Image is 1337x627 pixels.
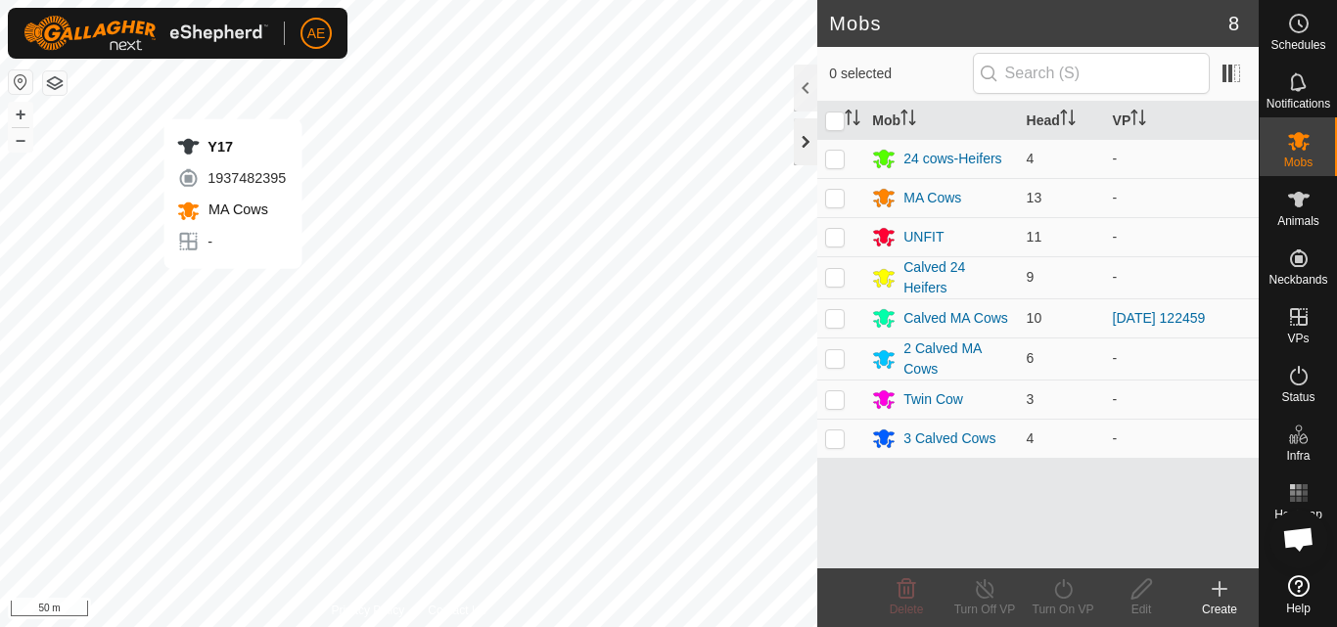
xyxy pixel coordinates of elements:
span: Notifications [1267,98,1330,110]
span: Schedules [1270,39,1325,51]
span: Animals [1277,215,1319,227]
span: AE [307,23,326,44]
a: Privacy Policy [332,602,405,619]
span: 11 [1027,229,1042,245]
span: Infra [1286,450,1310,462]
div: 24 cows-Heifers [903,149,1001,169]
div: Turn Off VP [945,601,1024,618]
p-sorticon: Activate to sort [1130,112,1146,128]
h2: Mobs [829,12,1228,35]
td: - [1105,217,1259,256]
td: - [1105,178,1259,217]
th: Mob [864,102,1018,140]
div: Calved MA Cows [903,308,1008,329]
div: 2 Calved MA Cows [903,338,1010,380]
span: 4 [1027,151,1035,166]
div: 1937482395 [176,166,286,190]
button: Reset Map [9,70,32,94]
p-sorticon: Activate to sort [1060,112,1076,128]
div: Twin Cow [903,389,963,410]
span: Help [1286,603,1311,614]
p-sorticon: Activate to sort [900,112,916,128]
span: 9 [1027,269,1035,285]
td: - [1105,337,1259,380]
td: - [1105,256,1259,298]
span: Neckbands [1268,274,1327,286]
span: VPs [1287,333,1309,344]
button: + [9,103,32,126]
div: Y17 [176,135,286,158]
span: 4 [1027,430,1035,446]
div: Calved 24 Heifers [903,257,1010,298]
div: UNFIT [903,227,944,247]
p-sorticon: Activate to sort [845,112,860,128]
th: Head [1019,102,1105,140]
td: - [1105,139,1259,178]
span: 6 [1027,350,1035,366]
div: 3 Calved Cows [903,428,995,449]
span: 10 [1027,310,1042,326]
span: Status [1281,391,1314,403]
div: Edit [1102,601,1180,618]
div: Open chat [1269,510,1328,568]
span: 0 selected [829,64,972,84]
span: MA Cows [204,202,268,217]
span: 8 [1228,9,1239,38]
span: 3 [1027,391,1035,407]
td: - [1105,419,1259,458]
button: – [9,128,32,152]
a: Help [1260,567,1337,622]
td: - [1105,380,1259,419]
input: Search (S) [973,53,1210,94]
a: [DATE] 122459 [1113,310,1206,326]
span: Heatmap [1274,509,1322,520]
div: MA Cows [903,188,961,208]
a: Contact Us [428,602,485,619]
span: 13 [1027,190,1042,205]
div: Create [1180,601,1259,618]
th: VP [1105,102,1259,140]
button: Map Layers [43,71,67,95]
img: Gallagher Logo [23,16,268,51]
div: - [176,230,286,253]
span: Delete [890,603,924,616]
span: Mobs [1284,157,1313,168]
div: Turn On VP [1024,601,1102,618]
